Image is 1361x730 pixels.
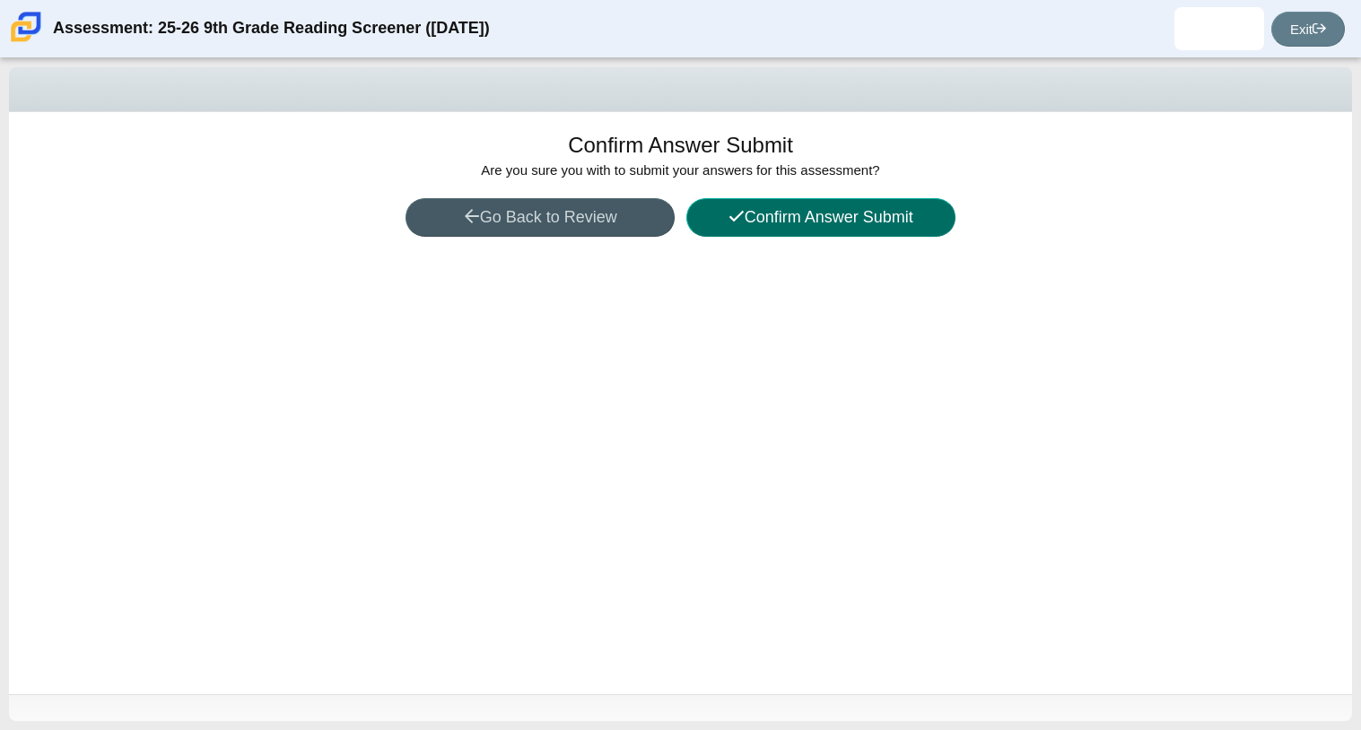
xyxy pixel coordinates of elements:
[53,7,490,50] div: Assessment: 25-26 9th Grade Reading Screener ([DATE])
[406,198,675,237] button: Go Back to Review
[7,8,45,46] img: Carmen School of Science & Technology
[1271,12,1345,47] a: Exit
[7,33,45,48] a: Carmen School of Science & Technology
[686,198,955,237] button: Confirm Answer Submit
[568,130,793,161] h1: Confirm Answer Submit
[481,162,879,178] span: Are you sure you with to submit your answers for this assessment?
[1205,14,1234,43] img: janice.olivarezdel.OKG7TS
